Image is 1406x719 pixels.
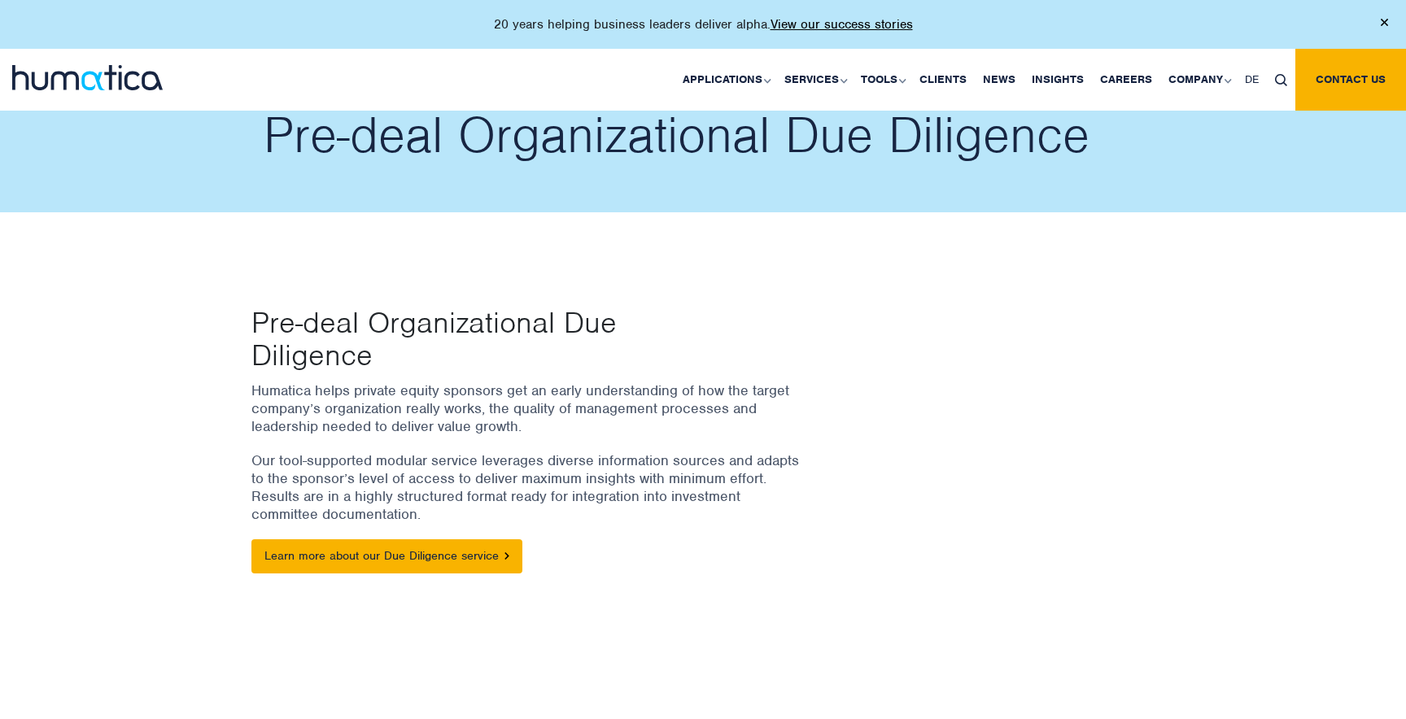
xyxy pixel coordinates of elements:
[776,49,853,111] a: Services
[1245,72,1259,86] span: DE
[251,306,742,371] p: Pre-deal Organizational Due Diligence
[1295,49,1406,111] a: Contact us
[1275,74,1287,86] img: search_icon
[1024,49,1092,111] a: Insights
[975,49,1024,111] a: News
[1160,49,1237,111] a: Company
[494,16,913,33] p: 20 years helping business leaders deliver alpha.
[675,49,776,111] a: Applications
[251,539,522,573] a: Learn more about our Due Diligence service
[251,381,805,435] p: Humatica helps private equity sponsors get an early understanding of how the target company’s org...
[251,451,805,523] p: Our tool-supported modular service leverages diverse information sources and adapts to the sponso...
[771,16,913,33] a: View our success stories
[12,65,163,90] img: logo
[853,49,911,111] a: Tools
[1092,49,1160,111] a: Careers
[911,49,975,111] a: Clients
[1237,49,1267,111] a: DE
[264,111,1167,159] h2: Pre-deal Organizational Due Diligence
